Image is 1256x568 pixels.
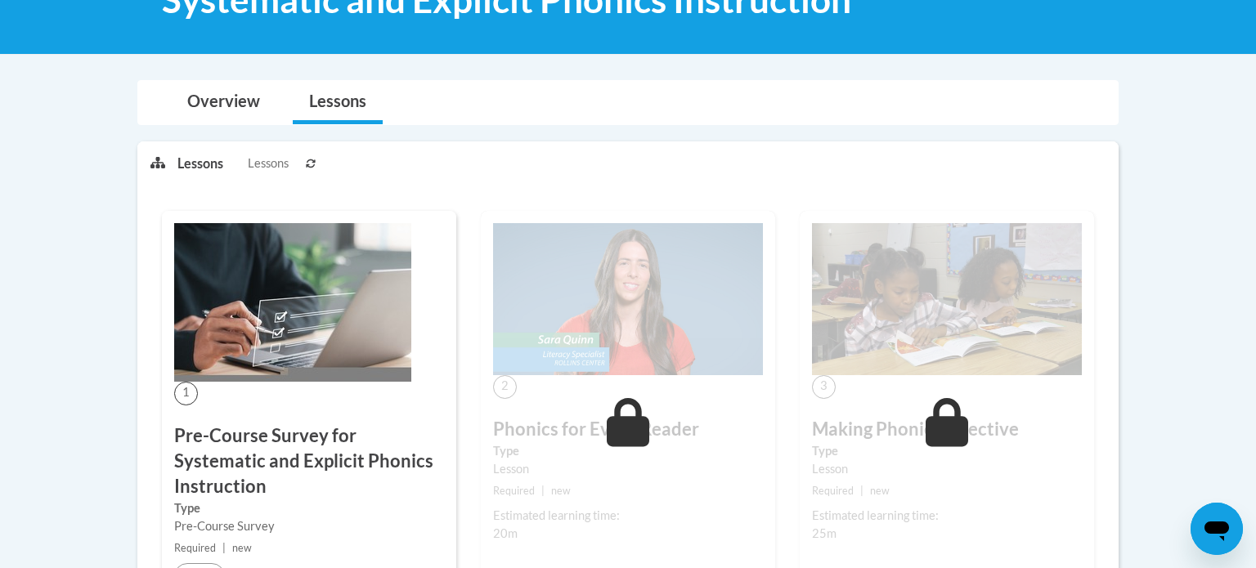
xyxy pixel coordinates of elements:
a: Overview [171,81,276,124]
img: Course Image [812,223,1082,375]
span: 2 [493,375,517,399]
span: | [222,542,226,554]
div: Estimated learning time: [493,507,763,525]
label: Type [174,499,444,517]
span: 1 [174,382,198,405]
iframe: Button to launch messaging window [1191,503,1243,555]
label: Type [812,442,1082,460]
span: 20m [493,526,518,540]
label: Type [493,442,763,460]
span: | [541,485,545,497]
h3: Pre-Course Survey for Systematic and Explicit Phonics Instruction [174,423,444,499]
span: new [551,485,571,497]
div: Lesson [812,460,1082,478]
span: Required [493,485,535,497]
a: Lessons [293,81,383,124]
p: Lessons [177,154,223,172]
span: 3 [812,375,836,399]
div: Pre-Course Survey [174,517,444,535]
div: Estimated learning time: [812,507,1082,525]
span: Required [174,542,216,554]
img: Course Image [174,223,411,382]
span: new [870,485,890,497]
span: Required [812,485,854,497]
span: 25m [812,526,837,540]
span: new [232,542,252,554]
span: | [860,485,863,497]
img: Course Image [493,223,763,375]
h3: Phonics for Every Reader [493,417,763,442]
h3: Making Phonics Effective [812,417,1082,442]
div: Lesson [493,460,763,478]
span: Lessons [248,154,289,172]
